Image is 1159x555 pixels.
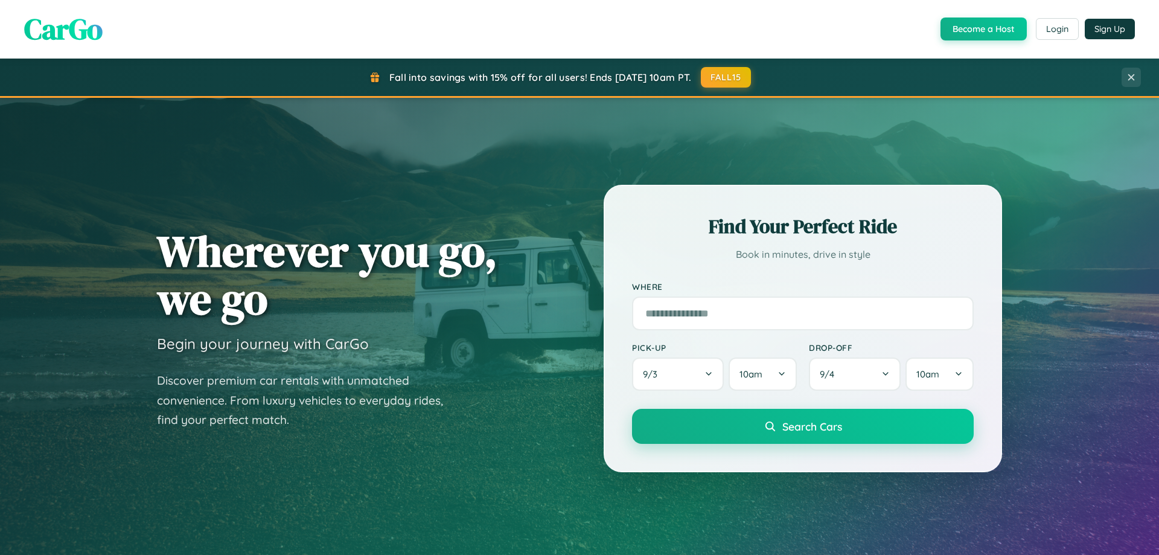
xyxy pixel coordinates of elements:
[157,335,369,353] h3: Begin your journey with CarGo
[940,18,1027,40] button: Become a Host
[632,409,974,444] button: Search Cars
[632,213,974,240] h2: Find Your Perfect Ride
[782,420,842,433] span: Search Cars
[809,358,901,391] button: 9/4
[24,9,103,49] span: CarGo
[632,281,974,292] label: Where
[739,368,762,380] span: 10am
[389,71,692,83] span: Fall into savings with 15% off for all users! Ends [DATE] 10am PT.
[701,67,752,88] button: FALL15
[729,358,797,391] button: 10am
[1036,18,1079,40] button: Login
[905,358,974,391] button: 10am
[820,368,840,380] span: 9 / 4
[1085,19,1135,39] button: Sign Up
[157,227,497,322] h1: Wherever you go, we go
[916,368,939,380] span: 10am
[157,371,459,430] p: Discover premium car rentals with unmatched convenience. From luxury vehicles to everyday rides, ...
[632,246,974,263] p: Book in minutes, drive in style
[643,368,663,380] span: 9 / 3
[632,358,724,391] button: 9/3
[632,342,797,353] label: Pick-up
[809,342,974,353] label: Drop-off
